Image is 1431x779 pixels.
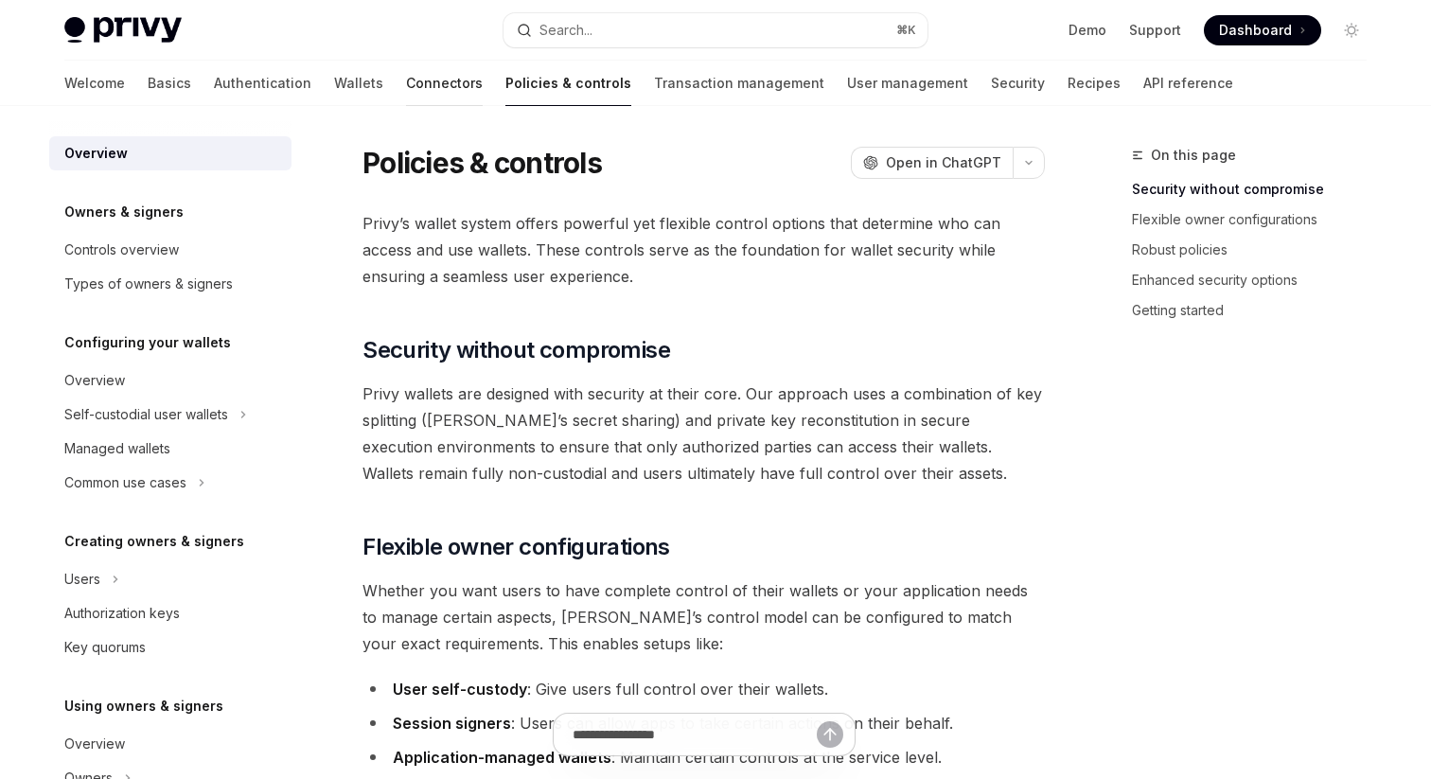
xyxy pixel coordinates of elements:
h5: Owners & signers [64,201,184,223]
a: Connectors [406,61,483,106]
img: light logo [64,17,182,44]
a: Basics [148,61,191,106]
button: Toggle dark mode [1336,15,1367,45]
div: Common use cases [64,471,186,494]
button: Open in ChatGPT [851,147,1013,179]
a: Authentication [214,61,311,106]
a: API reference [1143,61,1233,106]
a: Overview [49,363,291,398]
a: Robust policies [1132,235,1382,265]
h5: Creating owners & signers [64,530,244,553]
div: Authorization keys [64,602,180,625]
a: Security [991,61,1045,106]
button: Send message [817,721,843,748]
div: Overview [64,142,128,165]
div: Key quorums [64,636,146,659]
a: Key quorums [49,630,291,664]
li: : Give users full control over their wallets. [362,676,1045,702]
div: Search... [539,19,592,42]
a: Overview [49,136,291,170]
a: Policies & controls [505,61,631,106]
button: Search...⌘K [503,13,927,47]
a: Enhanced security options [1132,265,1382,295]
a: Controls overview [49,233,291,267]
a: Authorization keys [49,596,291,630]
a: Welcome [64,61,125,106]
a: Support [1129,21,1181,40]
span: ⌘ K [896,23,916,38]
strong: User self-custody [393,680,527,699]
div: Managed wallets [64,437,170,460]
span: On this page [1151,144,1236,167]
a: Flexible owner configurations [1132,204,1382,235]
h1: Policies & controls [362,146,602,180]
div: Controls overview [64,239,179,261]
a: Overview [49,727,291,761]
span: Privy wallets are designed with security at their core. Our approach uses a combination of key sp... [362,381,1045,487]
a: Dashboard [1204,15,1321,45]
span: Open in ChatGPT [886,153,1001,172]
a: Getting started [1132,295,1382,326]
h5: Using owners & signers [64,695,223,717]
a: Demo [1069,21,1106,40]
span: Flexible owner configurations [362,532,670,562]
div: Overview [64,369,125,392]
span: Whether you want users to have complete control of their wallets or your application needs to man... [362,577,1045,657]
h5: Configuring your wallets [64,331,231,354]
span: Security without compromise [362,335,670,365]
a: Security without compromise [1132,174,1382,204]
a: Types of owners & signers [49,267,291,301]
div: Types of owners & signers [64,273,233,295]
a: Recipes [1068,61,1121,106]
div: Self-custodial user wallets [64,403,228,426]
div: Users [64,568,100,591]
a: Transaction management [654,61,824,106]
span: Privy’s wallet system offers powerful yet flexible control options that determine who can access ... [362,210,1045,290]
span: Dashboard [1219,21,1292,40]
a: Wallets [334,61,383,106]
a: User management [847,61,968,106]
a: Managed wallets [49,432,291,466]
div: Overview [64,733,125,755]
